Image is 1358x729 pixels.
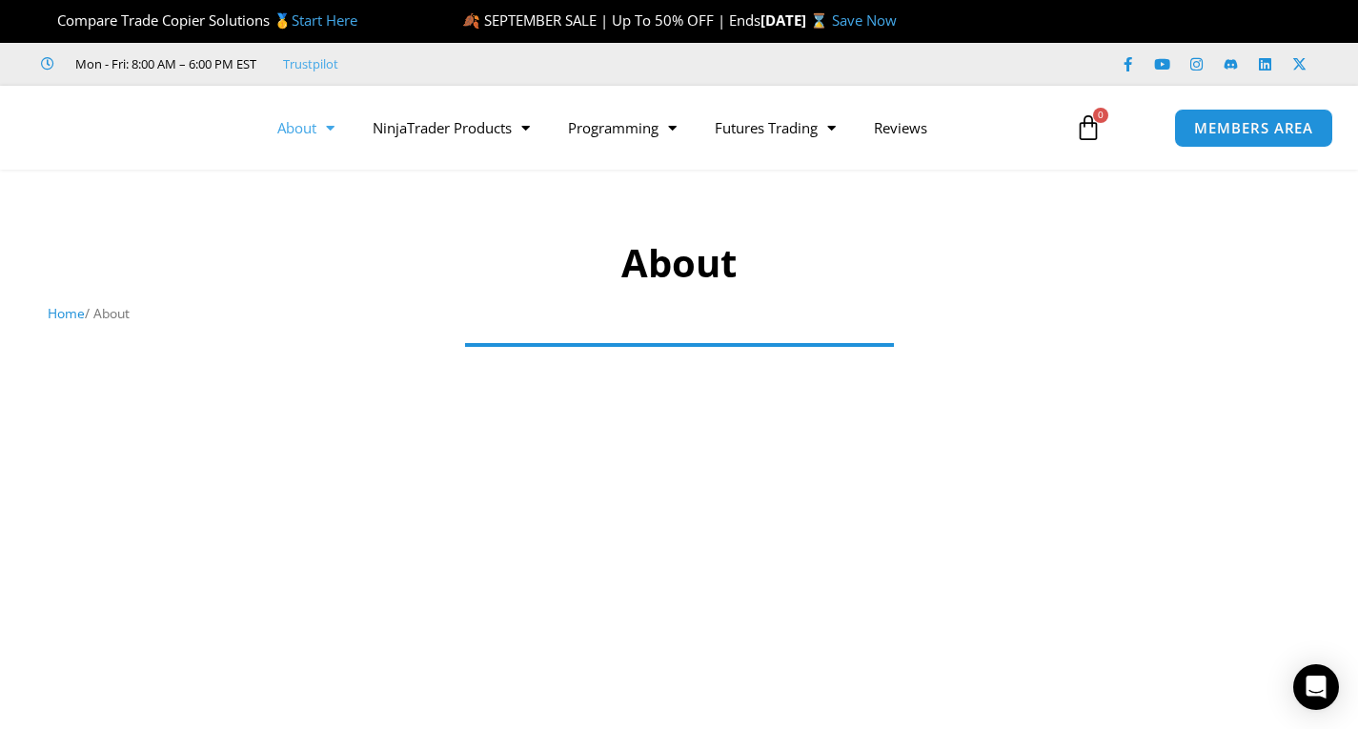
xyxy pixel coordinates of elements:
a: Trustpilot [283,52,338,75]
a: Programming [549,106,696,150]
img: 🏆 [42,13,56,28]
a: 0 [1046,100,1130,155]
span: 0 [1093,108,1108,123]
nav: Menu [258,106,1060,150]
a: About [258,106,354,150]
span: Compare Trade Copier Solutions 🥇 [41,10,357,30]
span: 🍂 SEPTEMBER SALE | Up To 50% OFF | Ends [462,10,760,30]
a: Start Here [292,10,357,30]
span: Mon - Fri: 8:00 AM – 6:00 PM EST [71,52,256,75]
strong: [DATE] ⌛ [760,10,832,30]
a: MEMBERS AREA [1174,109,1333,148]
div: Open Intercom Messenger [1293,664,1339,710]
a: NinjaTrader Products [354,106,549,150]
a: Reviews [855,106,946,150]
nav: Breadcrumb [48,301,1310,326]
a: Save Now [832,10,897,30]
h1: About [48,236,1310,290]
img: LogoAI | Affordable Indicators – NinjaTrader [32,93,237,162]
a: Futures Trading [696,106,855,150]
span: MEMBERS AREA [1194,121,1313,135]
a: Home [48,304,85,322]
